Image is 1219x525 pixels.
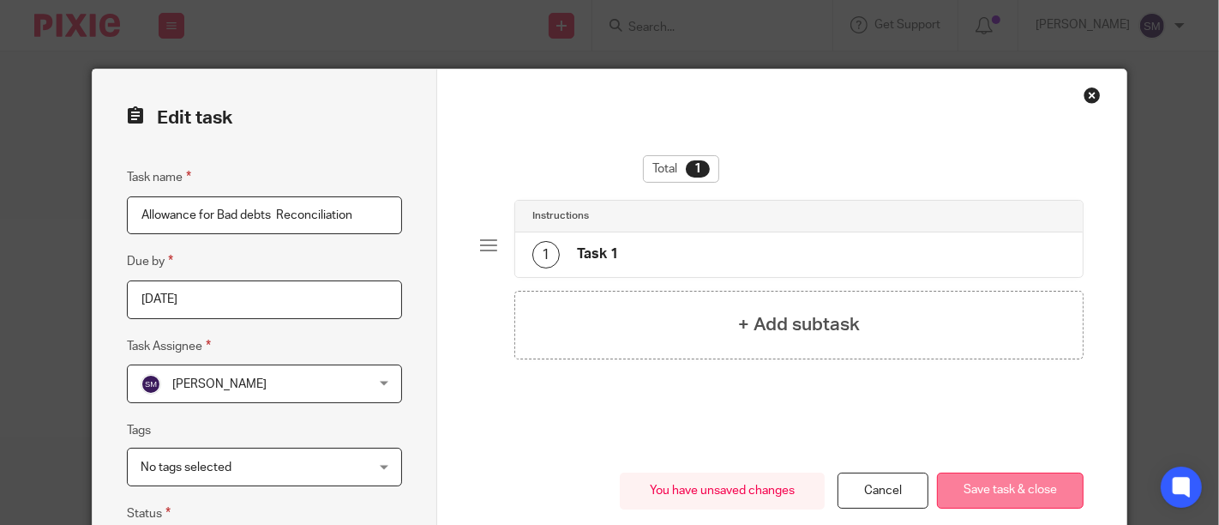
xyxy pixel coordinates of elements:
h4: Task 1 [577,245,618,263]
div: You have unsaved changes [620,473,825,510]
input: Use the arrow keys to pick a date [127,281,402,319]
span: [PERSON_NAME] [172,378,267,390]
span: No tags selected [141,462,231,474]
h4: + Add subtask [738,311,860,338]
div: 1 [532,241,560,269]
img: svg%3E [141,374,161,395]
label: Due by [127,251,173,271]
div: Total [643,155,719,183]
div: Close this dialog window [1084,87,1101,104]
label: Task Assignee [127,336,211,356]
label: Status [127,504,171,523]
h4: Instructions [532,209,589,223]
button: Save task & close [937,473,1084,510]
h2: Edit task [127,104,402,133]
label: Tags [127,422,151,439]
div: 1 [686,160,710,178]
a: Cancel [838,473,928,510]
label: Task name [127,167,191,187]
